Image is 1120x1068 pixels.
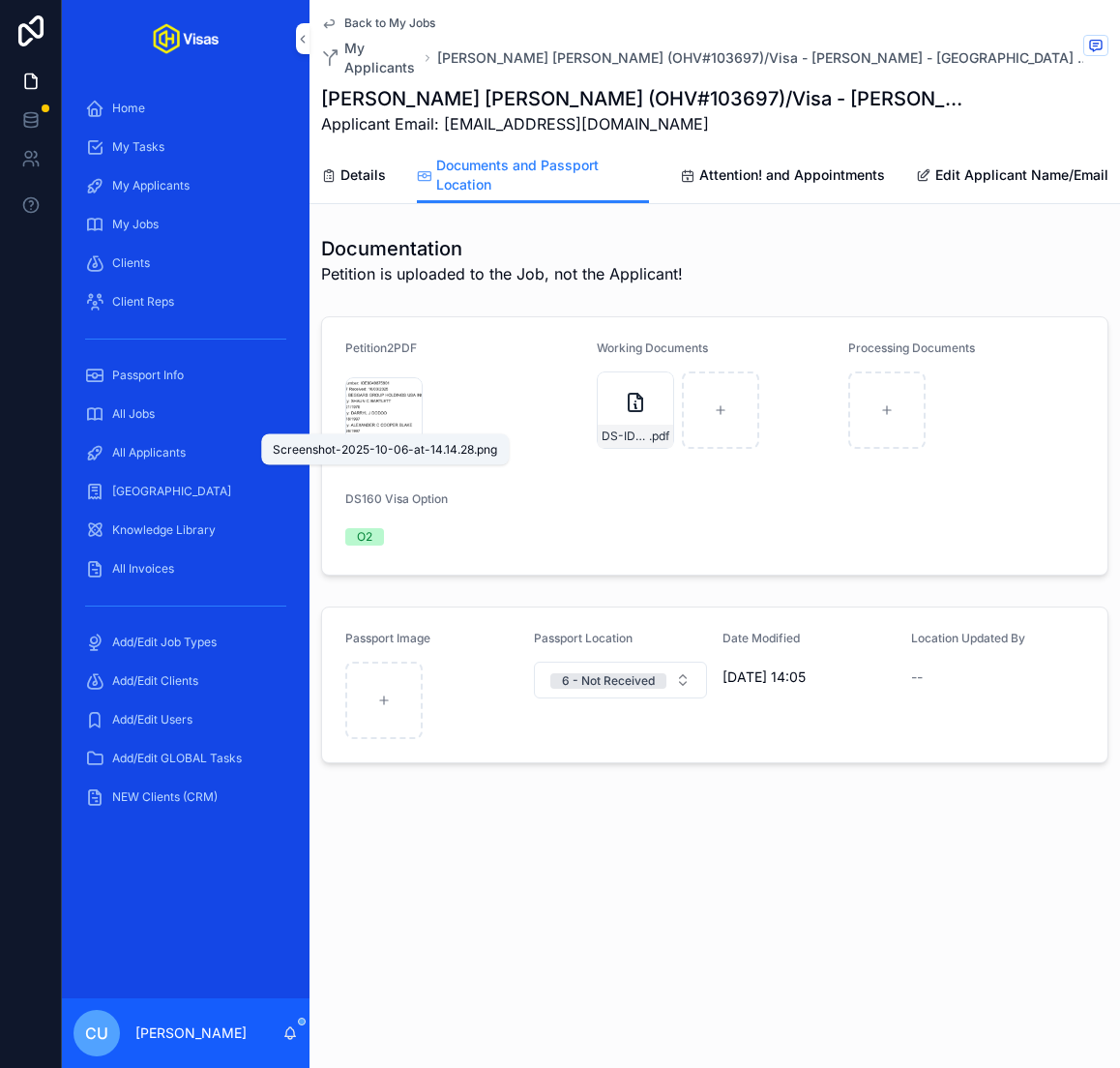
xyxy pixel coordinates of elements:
[911,631,1025,645] span: Location Updated By
[74,474,298,509] a: [GEOGRAPHIC_DATA]
[417,148,649,204] a: Documents and Passport Location
[321,235,683,262] h1: Documentation
[74,741,298,776] a: Add/Edit GLOBAL Tasks
[534,662,707,698] button: Select Button
[112,522,216,538] span: Knowledge Library
[74,625,298,660] a: Add/Edit Job Types
[112,255,150,271] span: Clients
[911,667,923,687] span: --
[916,158,1108,196] a: Edit Applicant Name/Email
[344,39,418,77] span: My Applicants
[340,165,386,185] span: Details
[112,406,155,422] span: All Jobs
[534,631,633,645] span: Passport Location
[74,91,298,126] a: Home
[74,246,298,281] a: Clients
[112,178,190,193] span: My Applicants
[74,513,298,548] a: Knowledge Library
[597,341,708,355] span: Working Documents
[74,358,298,393] a: Passport Info
[112,139,164,155] span: My Tasks
[602,429,649,444] span: DS-ID-[PERSON_NAME]
[345,631,430,645] span: Passport Image
[935,165,1108,185] span: Edit Applicant Name/Email
[74,207,298,242] a: My Jobs
[153,23,219,54] img: App logo
[345,491,448,506] span: DS160 Visa Option
[74,397,298,431] a: All Jobs
[62,77,309,840] div: scrollable content
[680,158,885,196] a: Attention! and Appointments
[74,702,298,737] a: Add/Edit Users
[848,341,975,355] span: Processing Documents
[345,341,417,355] span: Petition2PDF
[321,112,963,135] span: Applicant Email: [EMAIL_ADDRESS][DOMAIN_NAME]
[344,15,435,31] span: Back to My Jobs
[74,551,298,586] a: All Invoices
[562,673,655,689] div: 6 - Not Received
[112,751,242,766] span: Add/Edit GLOBAL Tasks
[321,15,435,31] a: Back to My Jobs
[649,429,669,444] span: .pdf
[112,217,159,232] span: My Jobs
[112,101,145,116] span: Home
[699,165,885,185] span: Attention! and Appointments
[112,368,184,383] span: Passport Info
[74,780,298,815] a: NEW Clients (CRM)
[321,39,418,77] a: My Applicants
[273,442,497,458] div: Screenshot-2025-10-06-at-14.14.28.png
[437,48,1099,68] a: [PERSON_NAME] [PERSON_NAME] (OHV#103697)/Visa - [PERSON_NAME] - [GEOGRAPHIC_DATA] DS160 - [DATE] ...
[112,673,198,689] span: Add/Edit Clients
[112,294,174,310] span: Client Reps
[722,631,800,645] span: Date Modified
[74,435,298,470] a: All Applicants
[722,667,896,687] span: [DATE] 14:05
[135,1023,247,1043] p: [PERSON_NAME]
[112,789,218,805] span: NEW Clients (CRM)
[74,130,298,164] a: My Tasks
[357,528,372,546] div: O2
[112,484,231,499] span: [GEOGRAPHIC_DATA]
[112,712,192,727] span: Add/Edit Users
[112,445,186,460] span: All Applicants
[74,664,298,698] a: Add/Edit Clients
[321,85,963,112] h1: [PERSON_NAME] [PERSON_NAME] (OHV#103697)/Visa - [PERSON_NAME] - [GEOGRAPHIC_DATA] DS160 - [DATE] ...
[74,284,298,319] a: Client Reps
[85,1022,108,1045] span: CU
[74,168,298,203] a: My Applicants
[112,635,217,650] span: Add/Edit Job Types
[112,561,174,577] span: All Invoices
[321,262,683,285] span: Petition is uploaded to the Job, not the Applicant!
[321,158,386,196] a: Details
[436,156,649,194] span: Documents and Passport Location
